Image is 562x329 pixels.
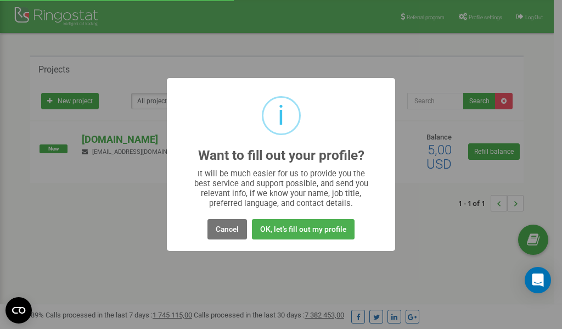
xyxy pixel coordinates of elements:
div: Open Intercom Messenger [525,267,551,293]
h2: Want to fill out your profile? [198,148,364,163]
button: OK, let's fill out my profile [252,219,355,239]
div: It will be much easier for us to provide you the best service and support possible, and send you ... [189,169,374,208]
div: i [278,98,284,133]
button: Cancel [207,219,247,239]
button: Open CMP widget [5,297,32,324]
